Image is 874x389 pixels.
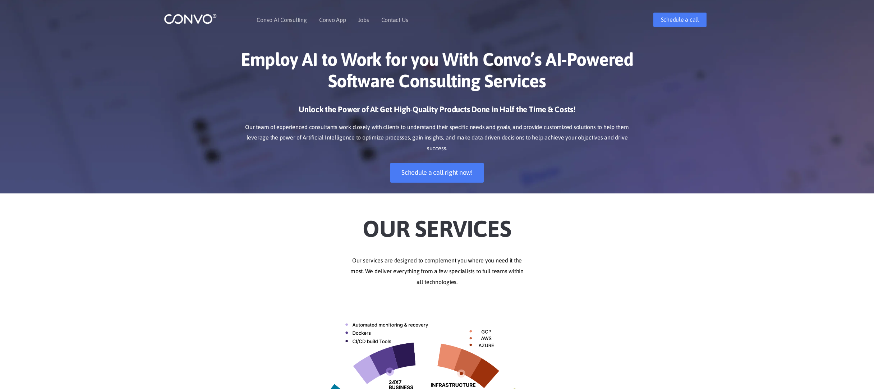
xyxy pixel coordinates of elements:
[238,204,636,244] h2: Our Services
[164,13,217,24] img: logo_1.png
[358,17,369,23] a: Jobs
[238,49,636,97] h1: Employ AI to Work for you With Convo’s AI-Powered Software Consulting Services
[238,104,636,120] h3: Unlock the Power of AI: Get High-Quality Products Done in Half the Time & Costs!
[238,122,636,154] p: Our team of experienced consultants work closely with clients to understand their specific needs ...
[319,17,346,23] a: Convo App
[238,255,636,288] p: Our services are designed to complement you where you need it the most. We deliver everything fro...
[381,17,408,23] a: Contact Us
[390,163,484,183] a: Schedule a call right now!
[653,13,707,27] a: Schedule a call
[257,17,307,23] a: Convo AI Consulting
